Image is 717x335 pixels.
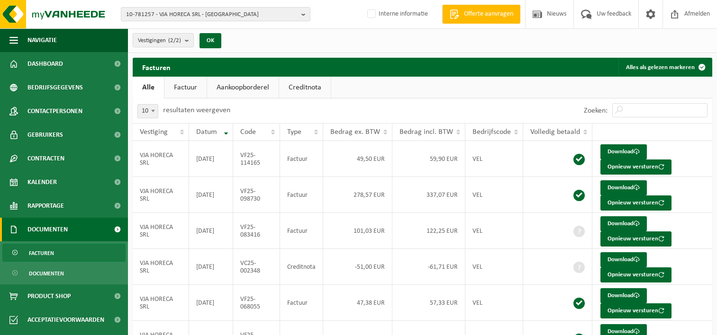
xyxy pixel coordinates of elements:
[138,34,181,48] span: Vestigingen
[600,159,672,175] button: Opnieuw versturen
[399,128,453,136] span: Bedrag incl. BTW
[280,213,323,249] td: Factuur
[133,249,189,285] td: VJA HORECA SRL
[133,213,189,249] td: VJA HORECA SRL
[196,128,217,136] span: Datum
[168,37,181,44] count: (2/2)
[600,252,647,267] a: Download
[133,141,189,177] td: VJA HORECA SRL
[530,128,580,136] span: Volledig betaald
[121,7,310,21] button: 10-781257 - VJA HORECA SRL - [GEOGRAPHIC_DATA]
[392,285,465,321] td: 57,33 EUR
[323,141,392,177] td: 49,50 EUR
[392,213,465,249] td: 122,25 EUR
[27,284,71,308] span: Product Shop
[465,285,523,321] td: VEL
[27,194,64,218] span: Rapportage
[163,106,230,114] label: resultaten weergeven
[29,264,64,282] span: Documenten
[330,128,380,136] span: Bedrag ex. BTW
[584,107,608,115] label: Zoeken:
[138,105,158,118] span: 10
[233,285,280,321] td: VF25-068055
[233,249,280,285] td: VC25-002348
[465,213,523,249] td: VEL
[27,147,64,170] span: Contracten
[207,77,279,98] a: Aankoopborderel
[462,9,516,19] span: Offerte aanvragen
[133,58,180,76] h2: Facturen
[323,249,392,285] td: -51,00 EUR
[133,77,164,98] a: Alle
[287,128,301,136] span: Type
[600,231,672,247] button: Opnieuw versturen
[233,213,280,249] td: VF25-083416
[323,177,392,213] td: 278,57 EUR
[27,218,68,241] span: Documenten
[133,33,194,47] button: Vestigingen(2/2)
[280,177,323,213] td: Factuur
[392,249,465,285] td: -61,71 EUR
[189,213,234,249] td: [DATE]
[600,180,647,195] a: Download
[2,244,126,262] a: Facturen
[2,264,126,282] a: Documenten
[365,7,428,21] label: Interne informatie
[27,28,57,52] span: Navigatie
[279,77,331,98] a: Creditnota
[472,128,511,136] span: Bedrijfscode
[323,285,392,321] td: 47,38 EUR
[137,104,158,118] span: 10
[280,141,323,177] td: Factuur
[189,285,234,321] td: [DATE]
[392,141,465,177] td: 59,90 EUR
[280,249,323,285] td: Creditnota
[600,216,647,231] a: Download
[27,123,63,147] span: Gebruikers
[27,170,57,194] span: Kalender
[442,5,520,24] a: Offerte aanvragen
[392,177,465,213] td: 337,07 EUR
[133,285,189,321] td: VJA HORECA SRL
[27,308,104,332] span: Acceptatievoorwaarden
[280,285,323,321] td: Factuur
[233,177,280,213] td: VF25-098730
[29,244,54,262] span: Facturen
[600,288,647,303] a: Download
[133,177,189,213] td: VJA HORECA SRL
[27,99,82,123] span: Contactpersonen
[618,58,711,77] button: Alles als gelezen markeren
[189,141,234,177] td: [DATE]
[600,267,672,282] button: Opnieuw versturen
[164,77,207,98] a: Factuur
[27,52,63,76] span: Dashboard
[323,213,392,249] td: 101,03 EUR
[465,177,523,213] td: VEL
[600,144,647,159] a: Download
[200,33,221,48] button: OK
[465,141,523,177] td: VEL
[600,303,672,318] button: Opnieuw versturen
[233,141,280,177] td: VF25-114165
[140,128,168,136] span: Vestiging
[189,177,234,213] td: [DATE]
[27,76,83,99] span: Bedrijfsgegevens
[240,128,256,136] span: Code
[600,195,672,211] button: Opnieuw versturen
[189,249,234,285] td: [DATE]
[126,8,298,22] span: 10-781257 - VJA HORECA SRL - [GEOGRAPHIC_DATA]
[465,249,523,285] td: VEL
